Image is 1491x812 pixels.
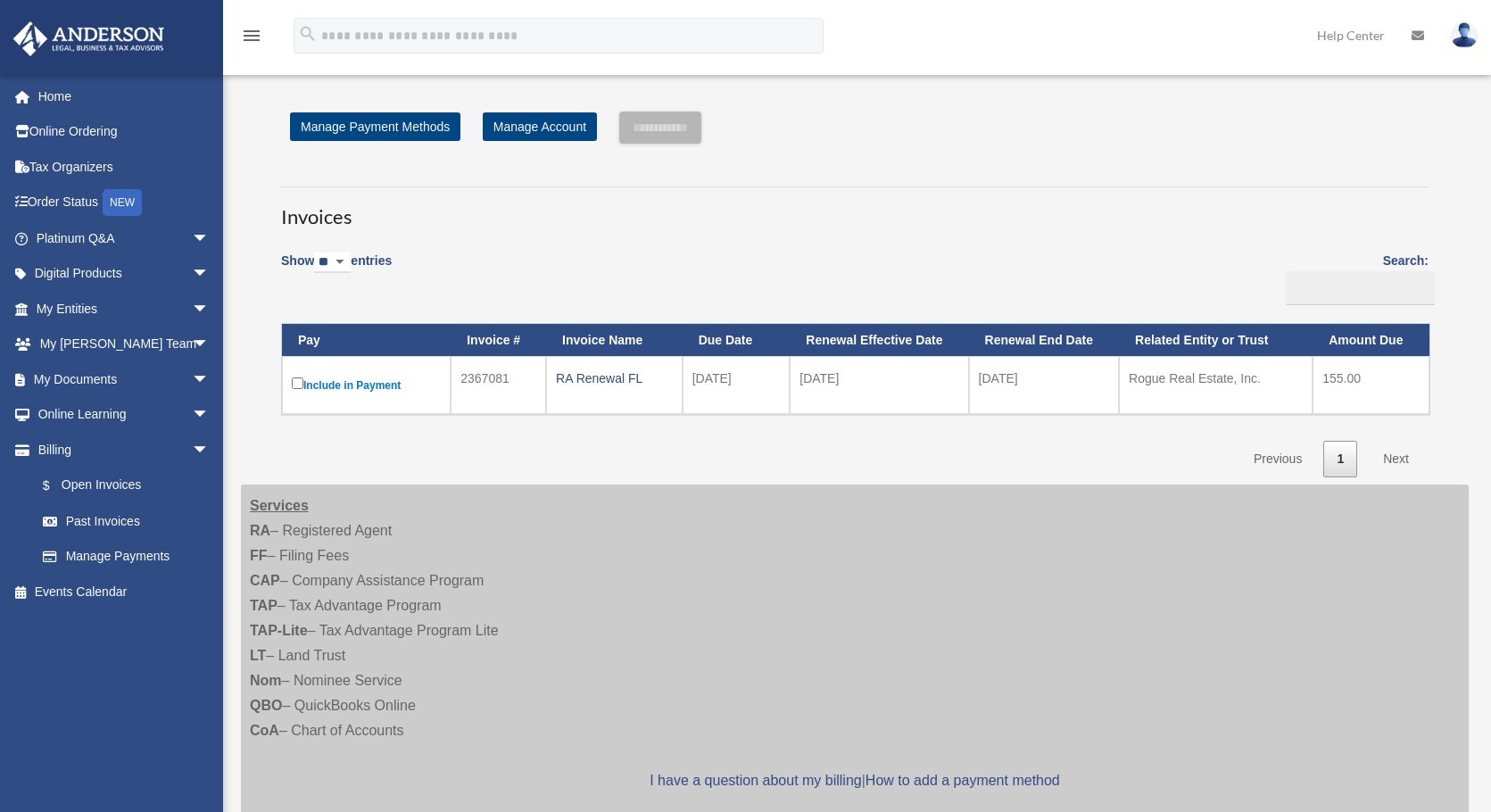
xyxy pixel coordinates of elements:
a: 1 [1323,441,1357,477]
span: arrow_drop_down [192,397,228,434]
a: Online Learningarrow_drop_down [12,397,236,433]
a: My Entitiesarrow_drop_down [12,291,236,327]
strong: CAP [250,573,280,588]
strong: TAP [250,598,277,613]
a: Manage Account [483,112,597,141]
td: 155.00 [1313,356,1429,414]
strong: LT [250,648,266,663]
th: Invoice #: activate to sort column ascending [451,324,546,357]
th: Invoice Name: activate to sort column ascending [546,324,683,357]
th: Amount Due: activate to sort column ascending [1313,324,1429,357]
a: Previous [1240,441,1315,477]
div: NEW [103,189,142,216]
a: Digital Productsarrow_drop_down [12,256,236,292]
a: Manage Payments [25,539,228,575]
label: Include in Payment [292,374,441,396]
a: I have a question about my billing [650,773,861,788]
a: My Documentsarrow_drop_down [12,361,236,397]
input: Search: [1286,271,1435,305]
img: Anderson Advisors Platinum Portal [8,21,170,56]
strong: Services [250,498,309,513]
div: RA Renewal FL [556,366,673,391]
td: Rogue Real Estate, Inc. [1119,356,1313,414]
th: Renewal Effective Date: activate to sort column ascending [790,324,968,357]
span: $ [53,475,62,497]
span: arrow_drop_down [192,220,228,257]
a: Billingarrow_drop_down [12,432,228,468]
a: Order StatusNEW [12,185,236,221]
span: arrow_drop_down [192,327,228,363]
a: menu [241,31,262,46]
td: [DATE] [790,356,968,414]
th: Related Entity or Trust: activate to sort column ascending [1119,324,1313,357]
a: My [PERSON_NAME] Teamarrow_drop_down [12,327,236,362]
span: arrow_drop_down [192,256,228,293]
h3: Invoices [281,186,1429,231]
input: Include in Payment [292,377,303,389]
label: Search: [1280,250,1429,305]
strong: RA [250,523,270,538]
td: [DATE] [683,356,791,414]
span: arrow_drop_down [192,432,228,468]
a: Past Invoices [25,503,228,539]
a: Next [1370,441,1422,477]
a: Home [12,79,236,114]
i: search [298,24,318,44]
td: 2367081 [451,356,546,414]
strong: QBO [250,698,282,713]
label: Show entries [281,250,392,291]
img: User Pic [1451,22,1478,48]
a: Tax Organizers [12,149,236,185]
a: Events Calendar [12,574,236,609]
a: Manage Payment Methods [290,112,460,141]
th: Renewal End Date: activate to sort column ascending [969,324,1120,357]
th: Due Date: activate to sort column ascending [683,324,791,357]
a: Online Ordering [12,114,236,150]
a: Platinum Q&Aarrow_drop_down [12,220,236,256]
strong: Nom [250,673,282,688]
select: Showentries [314,253,351,273]
i: menu [241,25,262,46]
strong: TAP-Lite [250,623,308,638]
strong: CoA [250,723,279,738]
span: arrow_drop_down [192,361,228,398]
span: arrow_drop_down [192,291,228,327]
p: | [250,768,1460,793]
a: How to add a payment method [866,773,1060,788]
a: $Open Invoices [25,468,219,504]
td: [DATE] [969,356,1120,414]
th: Pay: activate to sort column descending [282,324,451,357]
strong: FF [250,548,268,563]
